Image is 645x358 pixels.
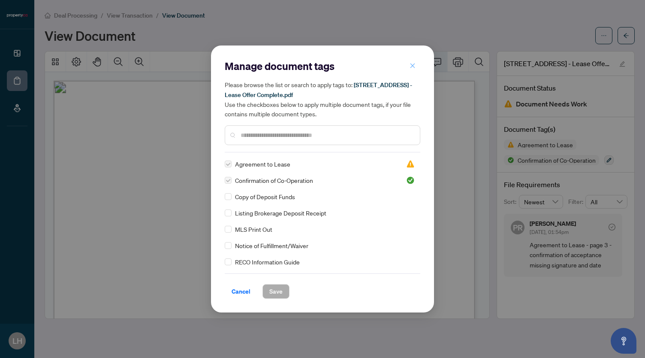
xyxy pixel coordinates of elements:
button: Cancel [225,284,257,299]
span: Listing Brokerage Deposit Receipt [235,208,326,218]
span: RECO Information Guide [235,257,300,267]
button: Save [262,284,289,299]
span: Confirmation of Co-Operation [235,176,313,185]
span: Approved [406,176,415,185]
h5: Please browse the list or search to apply tags to: Use the checkboxes below to apply multiple doc... [225,80,420,118]
span: Agreement to Lease [235,159,290,169]
span: MLS Print Out [235,225,272,234]
span: Copy of Deposit Funds [235,192,295,201]
img: status [406,176,415,185]
span: close [410,63,416,69]
button: Open asap [611,328,636,354]
span: Notice of Fulfillment/Waiver [235,241,308,250]
img: status [406,160,415,168]
span: Needs Work [406,160,415,168]
h2: Manage document tags [225,59,420,73]
span: Cancel [232,285,250,298]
